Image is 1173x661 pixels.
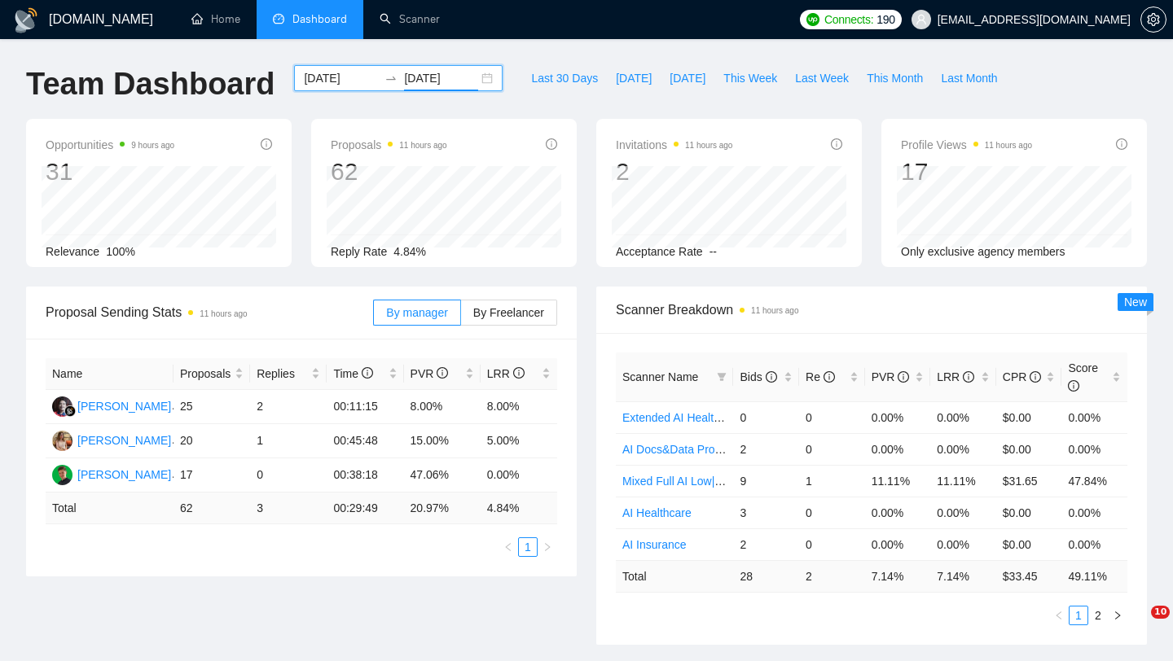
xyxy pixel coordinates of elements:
[384,72,398,85] span: swap-right
[331,135,447,155] span: Proposals
[481,492,557,524] td: 4.84 %
[503,542,513,552] span: left
[1069,606,1088,625] li: 1
[531,69,598,87] span: Last 30 Days
[404,458,481,492] td: 47.06%
[380,12,440,26] a: searchScanner
[174,492,250,524] td: 62
[622,411,742,424] a: Extended AI Healthcare
[985,141,1032,150] time: 11 hours ago
[898,371,909,383] span: info-circle
[1049,606,1069,625] li: Previous Page
[331,156,447,187] div: 62
[46,358,174,390] th: Name
[362,367,373,379] span: info-circle
[481,390,557,424] td: 8.00%
[399,141,446,150] time: 11 hours ago
[930,433,996,465] td: 0.00%
[1049,606,1069,625] button: left
[932,65,1006,91] button: Last Month
[733,497,799,528] td: 3
[518,537,538,557] li: 1
[261,138,272,150] span: info-circle
[806,370,835,383] span: Re
[930,497,996,528] td: 0.00%
[1089,606,1107,624] a: 2
[52,433,171,446] a: AV[PERSON_NAME]
[865,528,931,560] td: 0.00%
[714,365,730,389] span: filter
[327,458,403,492] td: 00:38:18
[1116,138,1127,150] span: info-circle
[174,358,250,390] th: Proposals
[304,69,378,87] input: Start date
[930,528,996,560] td: 0.00%
[77,466,171,484] div: [PERSON_NAME]
[616,245,703,258] span: Acceptance Rate
[733,528,799,560] td: 2
[327,424,403,458] td: 00:45:48
[250,458,327,492] td: 0
[865,465,931,497] td: 11.11%
[616,69,652,87] span: [DATE]
[1140,7,1166,33] button: setting
[77,431,171,449] div: [PERSON_NAME]
[1068,380,1079,392] span: info-circle
[26,65,275,103] h1: Team Dashboard
[191,12,240,26] a: homeHome
[481,424,557,458] td: 5.00%
[622,506,692,519] a: AI Healthcare
[250,424,327,458] td: 1
[865,560,931,592] td: 7.14 %
[786,65,858,91] button: Last Week
[622,538,687,551] a: AI Insurance
[384,72,398,85] span: to
[273,13,284,24] span: dashboard
[200,309,247,318] time: 11 hours ago
[106,245,135,258] span: 100%
[46,492,174,524] td: Total
[538,537,557,557] button: right
[46,135,174,155] span: Opportunities
[865,433,931,465] td: 0.00%
[901,245,1065,258] span: Only exclusive agency members
[616,135,732,155] span: Invitations
[733,433,799,465] td: 2
[386,306,447,319] span: By manager
[831,138,842,150] span: info-circle
[487,367,525,380] span: LRR
[996,528,1062,560] td: $0.00
[1070,606,1087,624] a: 1
[174,458,250,492] td: 17
[799,465,865,497] td: 1
[131,141,174,150] time: 9 hours ago
[1141,13,1166,26] span: setting
[1054,611,1064,620] span: left
[616,560,733,592] td: Total
[499,537,518,557] li: Previous Page
[543,542,552,552] span: right
[865,497,931,528] td: 0.00%
[996,497,1062,528] td: $0.00
[799,433,865,465] td: 0
[799,401,865,433] td: 0
[499,537,518,557] button: left
[473,306,544,319] span: By Freelancer
[622,443,753,456] a: AI Docs&Data Processing
[865,401,931,433] td: 0.00%
[622,475,820,488] a: Mixed Full AI Low|no code|automations
[733,560,799,592] td: 28
[963,371,974,383] span: info-circle
[733,465,799,497] td: 9
[714,65,786,91] button: This Week
[538,537,557,557] li: Next Page
[1108,606,1127,625] li: Next Page
[174,424,250,458] td: 20
[404,492,481,524] td: 20.97 %
[1003,370,1041,383] span: CPR
[996,465,1062,497] td: $31.65
[1030,371,1041,383] span: info-circle
[13,7,39,33] img: logo
[622,370,698,383] span: Scanner Name
[52,431,72,451] img: AV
